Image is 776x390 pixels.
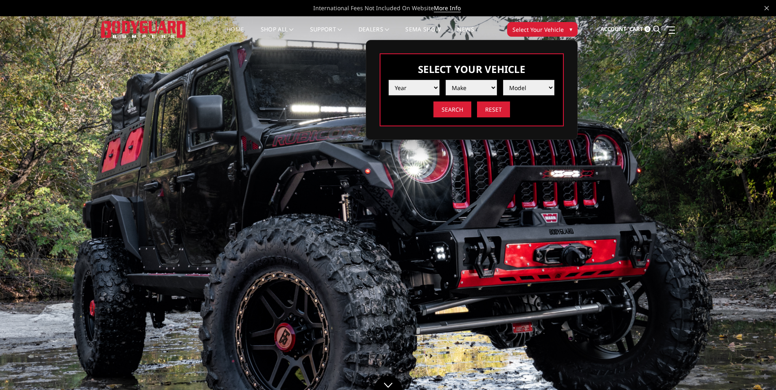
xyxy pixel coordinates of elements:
span: 0 [644,26,651,32]
span: Select Your Vehicle [512,25,564,34]
a: Home [226,26,244,42]
select: Please select the value from list. [389,80,440,95]
input: Reset [477,101,510,117]
a: Account [600,18,627,40]
button: Select Your Vehicle [507,22,578,37]
a: Cart 0 [629,18,651,40]
h3: Select Your Vehicle [389,62,555,76]
a: Click to Down [374,376,402,390]
span: Account [600,25,627,33]
img: BODYGUARD BUMPERS [101,21,187,37]
a: Support [310,26,342,42]
a: News [457,26,474,42]
button: 5 of 5 [739,256,747,269]
button: 3 of 5 [739,230,747,243]
button: 4 of 5 [739,243,747,256]
a: More Info [434,4,461,12]
button: 2 of 5 [739,217,747,230]
input: Search [433,101,471,117]
button: 1 of 5 [739,204,747,217]
span: ▾ [569,25,572,33]
a: shop all [261,26,294,42]
select: Please select the value from list. [446,80,497,95]
a: Dealers [358,26,389,42]
a: SEMA Show [405,26,441,42]
span: Cart [629,25,643,33]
